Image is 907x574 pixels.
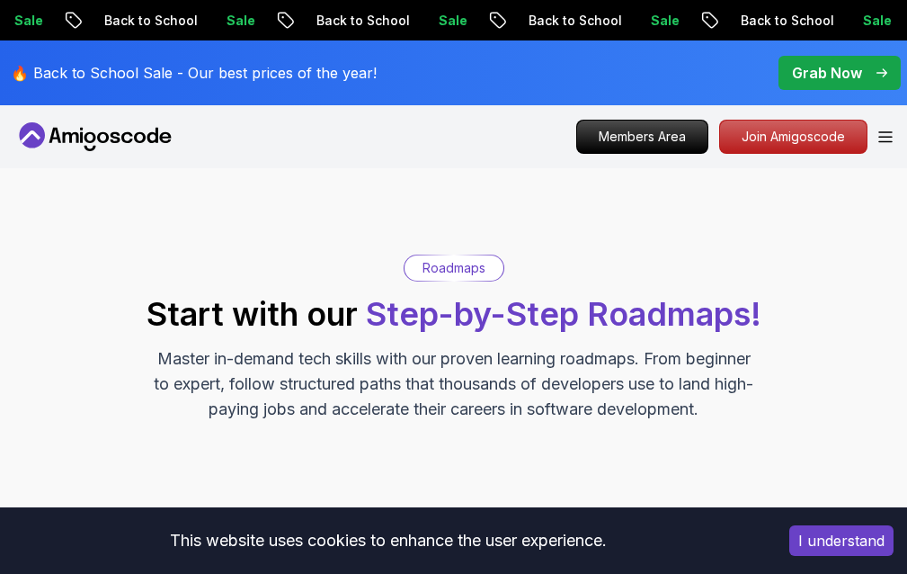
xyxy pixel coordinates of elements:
[719,120,867,154] a: Join Amigoscode
[792,62,862,84] p: Grab Now
[366,294,761,334] span: Step-by-Step Roadmaps!
[576,120,708,154] a: Members Area
[511,12,634,30] p: Back to School
[634,12,691,30] p: Sale
[878,131,893,143] button: Open Menu
[299,12,422,30] p: Back to School
[724,12,846,30] p: Back to School
[422,259,485,277] p: Roadmaps
[209,12,267,30] p: Sale
[577,121,707,153] p: Members Area
[11,62,377,84] p: 🔥 Back to School Sale - Our best prices of the year!
[422,12,479,30] p: Sale
[152,346,756,422] p: Master in-demand tech skills with our proven learning roadmaps. From beginner to expert, follow s...
[87,12,209,30] p: Back to School
[789,525,894,556] button: Accept cookies
[13,521,762,561] div: This website uses cookies to enhance the user experience.
[720,121,867,153] p: Join Amigoscode
[147,296,761,332] h2: Start with our
[846,12,903,30] p: Sale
